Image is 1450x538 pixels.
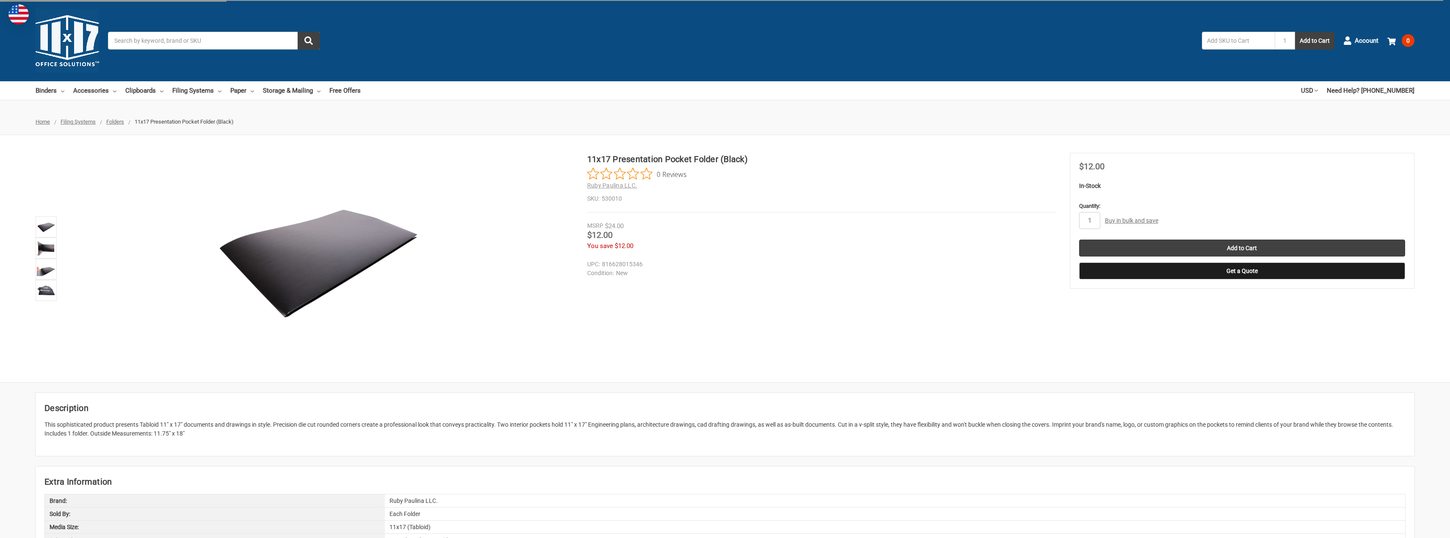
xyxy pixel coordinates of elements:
[230,81,254,100] a: Paper
[213,153,424,364] img: 11x17 Presentation Pocket Folder (Black)
[36,81,64,100] a: Binders
[106,119,124,125] a: Folders
[37,218,55,236] img: 11x17 Presentation Pocket Folder (Black)
[385,521,1405,533] div: 11x17 (Tabloid)
[45,521,385,533] div: Media Size:
[263,81,320,100] a: Storage & Mailing
[1355,36,1378,46] span: Account
[135,119,234,125] span: 11x17 Presentation Pocket Folder (Black)
[61,119,96,125] a: Filing Systems
[45,508,385,520] div: Sold By:
[329,81,361,100] a: Free Offers
[385,508,1405,520] div: Each Folder
[125,81,163,100] a: Clipboards
[587,168,687,180] button: Rated 0 out of 5 stars from 0 reviews. Jump to reviews.
[1079,240,1405,257] input: Add to Cart
[587,153,1056,166] h1: 11x17 Presentation Pocket Folder (Black)
[37,281,55,300] img: 11x17 Presentation Pocket Folder (Black)
[44,402,1406,414] h2: Description
[1105,217,1158,224] a: Buy in bulk and save
[8,4,29,25] img: duty and tax information for United States
[1327,81,1414,100] a: Need Help? [PHONE_NUMBER]
[36,119,50,125] a: Home
[587,269,1052,278] dd: New
[587,194,599,203] dt: SKU:
[385,494,1405,507] div: Ruby Paulina LLC.
[172,81,221,100] a: Filing Systems
[1402,34,1414,47] span: 0
[1301,81,1318,100] a: USD
[587,194,1056,203] dd: 530010
[37,239,55,257] img: 11x17 Presentation Pocket Folder (Black)
[108,32,320,50] input: Search by keyword, brand or SKU
[37,260,55,279] img: 11x17 2 pocket folder holds 11" x 17" documents and drawings
[587,230,613,240] span: $12.00
[44,420,1406,438] p: This sophisticated product presents Tabloid 11" x 17" documents and drawings in style. Precision ...
[615,242,633,250] span: $12.00
[45,494,385,507] div: Brand:
[1079,161,1105,171] span: $12.00
[73,81,116,100] a: Accessories
[587,221,603,230] div: MSRP
[1079,202,1405,210] label: Quantity:
[605,222,624,230] span: $24.00
[587,260,600,269] dt: UPC:
[1079,262,1405,279] button: Get a Quote
[1343,30,1378,52] a: Account
[36,9,99,72] img: 11x17.com
[587,260,1052,269] dd: 816628015346
[587,182,637,189] a: Ruby Paulina LLC.
[1387,30,1414,52] a: 0
[1202,32,1275,50] input: Add SKU to Cart
[1079,182,1405,190] p: In-Stock
[657,168,687,180] span: 0 Reviews
[587,242,613,250] span: You save
[44,475,1406,488] h2: Extra Information
[1295,32,1334,50] button: Add to Cart
[587,269,614,278] dt: Condition:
